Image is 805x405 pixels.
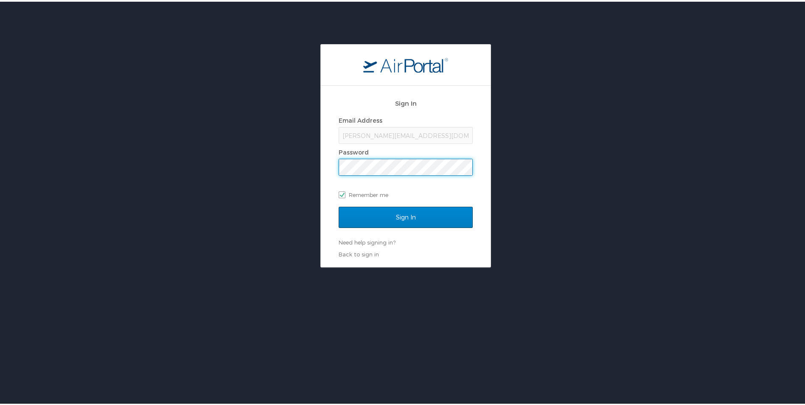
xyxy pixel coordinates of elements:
h2: Sign In [339,97,473,107]
img: logo [363,56,448,71]
a: Back to sign in [339,249,379,256]
label: Password [339,147,369,154]
a: Need help signing in? [339,237,395,244]
label: Email Address [339,115,382,122]
label: Remember me [339,187,473,200]
input: Sign In [339,205,473,226]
